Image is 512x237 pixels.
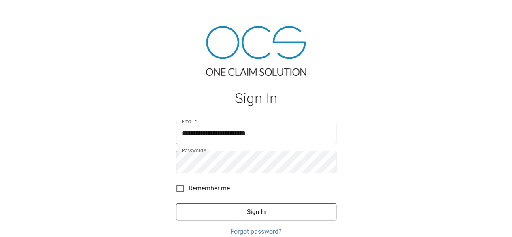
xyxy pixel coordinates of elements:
label: Email [182,118,197,125]
label: Password [182,147,206,154]
span: Remember me [189,184,230,193]
a: Forgot password? [176,227,336,237]
img: ocs-logo-tra.png [206,26,306,76]
img: ocs-logo-white-transparent.png [10,5,42,21]
button: Sign In [176,203,336,220]
h1: Sign In [176,90,336,107]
